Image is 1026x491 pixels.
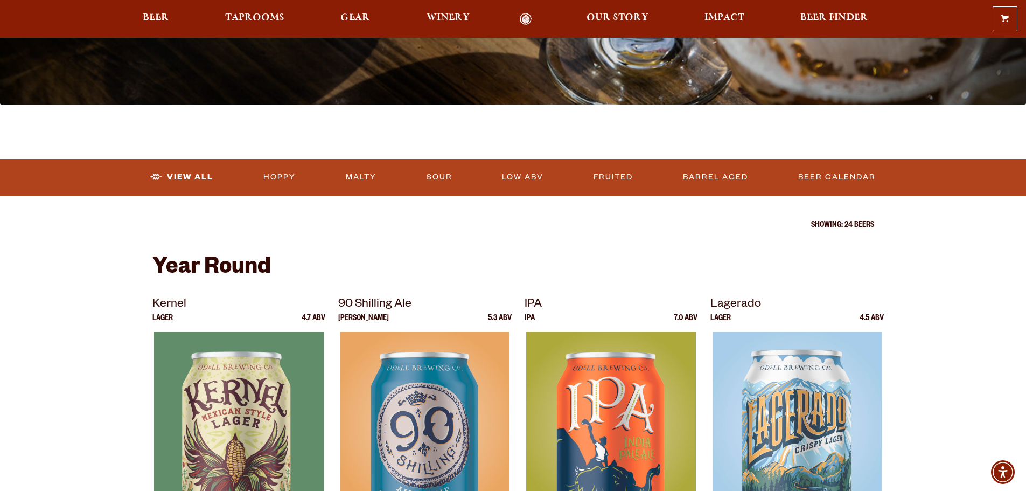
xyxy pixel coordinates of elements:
[991,460,1015,484] div: Accessibility Menu
[697,13,751,25] a: Impact
[218,13,291,25] a: Taprooms
[340,13,370,22] span: Gear
[302,315,325,332] p: 4.7 ABV
[498,165,548,190] a: Low ABV
[794,165,880,190] a: Beer Calendar
[225,13,284,22] span: Taprooms
[860,315,884,332] p: 4.5 ABV
[800,13,868,22] span: Beer Finder
[679,165,752,190] a: Barrel Aged
[333,13,377,25] a: Gear
[589,165,637,190] a: Fruited
[152,222,874,230] p: Showing: 24 Beers
[152,295,326,315] p: Kernel
[136,13,176,25] a: Beer
[420,13,477,25] a: Winery
[152,315,173,332] p: Lager
[525,315,535,332] p: IPA
[427,13,470,22] span: Winery
[338,295,512,315] p: 90 Shilling Ale
[488,315,512,332] p: 5.3 ABV
[146,165,218,190] a: View All
[422,165,457,190] a: Sour
[704,13,744,22] span: Impact
[143,13,169,22] span: Beer
[152,256,874,282] h2: Year Round
[793,13,875,25] a: Beer Finder
[710,295,884,315] p: Lagerado
[580,13,655,25] a: Our Story
[338,315,389,332] p: [PERSON_NAME]
[587,13,648,22] span: Our Story
[710,315,731,332] p: Lager
[259,165,300,190] a: Hoppy
[506,13,546,25] a: Odell Home
[674,315,697,332] p: 7.0 ABV
[341,165,381,190] a: Malty
[525,295,698,315] p: IPA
